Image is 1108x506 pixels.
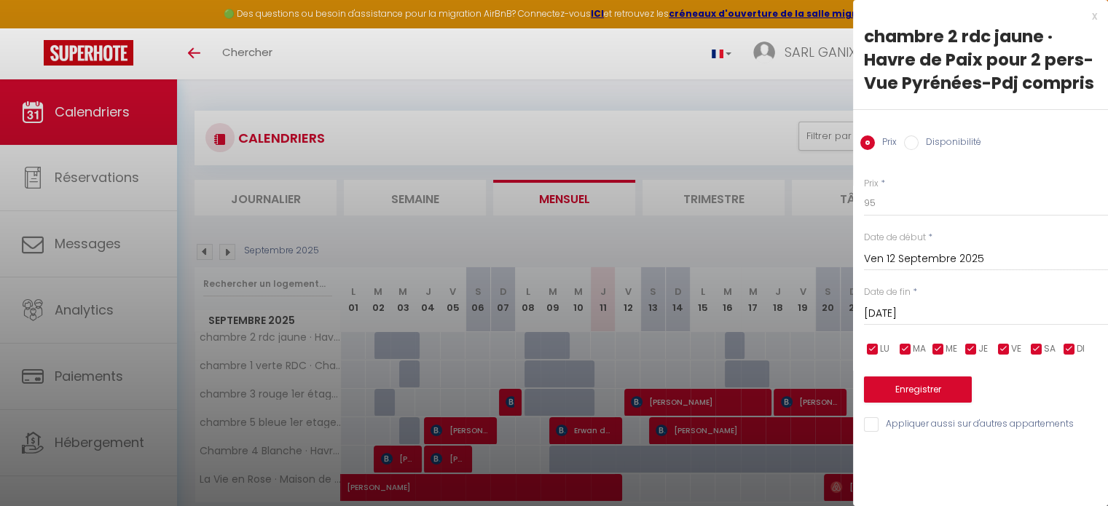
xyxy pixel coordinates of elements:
[864,231,926,245] label: Date de début
[864,25,1097,95] div: chambre 2 rdc jaune · Havre de Paix pour 2 pers-Vue Pyrénées-Pdj compris
[913,342,926,356] span: MA
[875,135,897,151] label: Prix
[1046,440,1097,495] iframe: Chat
[864,376,972,403] button: Enregistrer
[864,177,879,191] label: Prix
[1011,342,1021,356] span: VE
[864,285,911,299] label: Date de fin
[1077,342,1085,356] span: DI
[978,342,988,356] span: JE
[853,7,1097,25] div: x
[919,135,981,151] label: Disponibilité
[1044,342,1056,356] span: SA
[946,342,957,356] span: ME
[12,6,55,50] button: Ouvrir le widget de chat LiveChat
[880,342,889,356] span: LU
